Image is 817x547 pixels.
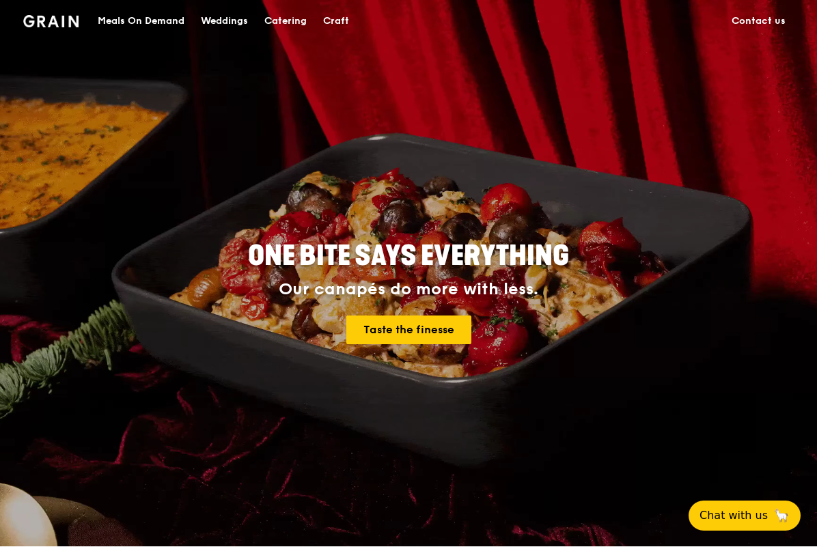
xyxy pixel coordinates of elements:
span: ONE BITE SAYS EVERYTHING [248,240,569,272]
div: Weddings [201,1,248,42]
a: Catering [256,1,315,42]
div: Craft [323,1,349,42]
span: Chat with us [700,507,768,524]
div: Catering [264,1,307,42]
div: Meals On Demand [98,1,184,42]
a: Weddings [193,1,256,42]
button: Chat with us🦙 [689,501,801,531]
a: Craft [315,1,357,42]
img: Grain [23,15,79,27]
span: 🦙 [773,507,790,524]
a: Contact us [723,1,794,42]
div: Our canapés do more with less. [163,280,654,299]
a: Taste the finesse [346,315,471,344]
